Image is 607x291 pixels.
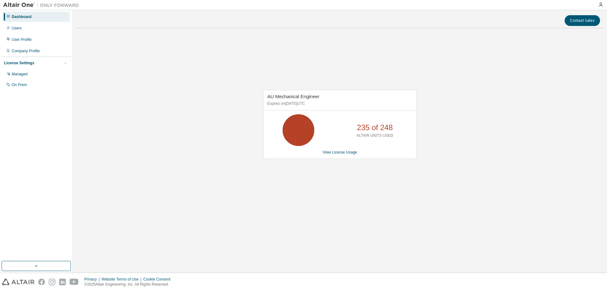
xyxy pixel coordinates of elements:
div: Company Profile [12,48,40,54]
div: Users [12,26,21,31]
div: Privacy [84,277,101,282]
div: On Prem [12,82,27,87]
span: AU Mechanical Engineer [267,94,320,99]
img: instagram.svg [49,279,55,285]
div: User Profile [12,37,32,42]
p: © 2025 Altair Engineering, Inc. All Rights Reserved. [84,282,174,287]
div: Managed [12,72,28,77]
div: Cookie Consent [143,277,174,282]
p: 235 of 248 [357,122,393,133]
img: Altair One [3,2,82,8]
div: Website Terms of Use [101,277,143,282]
img: altair_logo.svg [2,279,34,285]
img: youtube.svg [70,279,79,285]
button: Contact Sales [565,15,600,26]
div: Dashboard [12,14,32,19]
p: Expires on [DATE] UTC [267,101,411,106]
a: View License Usage [323,150,357,155]
img: facebook.svg [38,279,45,285]
div: License Settings [4,60,34,66]
p: ALTAIR UNITS USED [357,133,393,138]
img: linkedin.svg [59,279,66,285]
